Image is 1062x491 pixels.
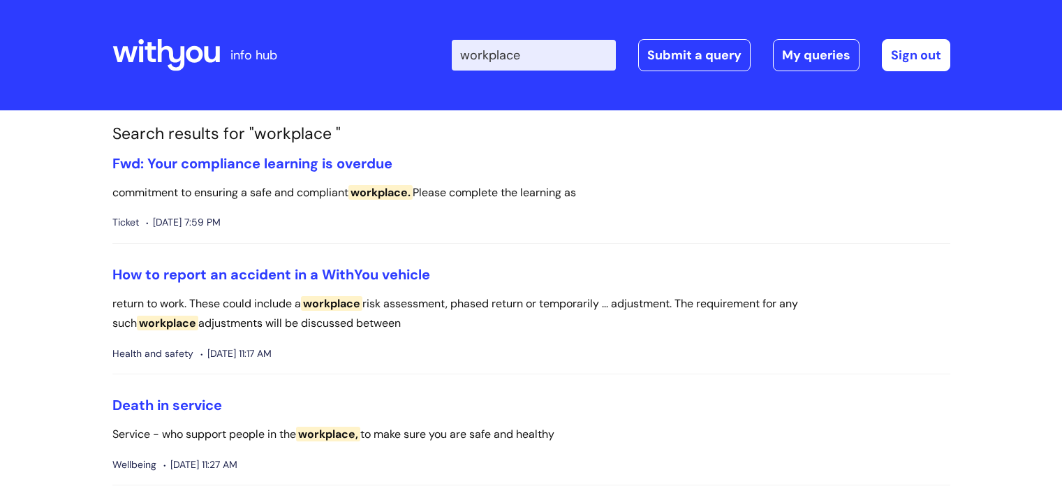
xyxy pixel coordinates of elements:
span: [DATE] 11:17 AM [200,345,272,362]
a: Submit a query [638,39,751,71]
a: Sign out [882,39,950,71]
span: workplace, [296,427,360,441]
a: My queries [773,39,860,71]
span: Health and safety [112,345,193,362]
span: workplace. [348,185,413,200]
input: Search [452,40,616,71]
p: Service - who support people in the to make sure you are safe and healthy [112,425,950,445]
span: Ticket [112,214,139,231]
span: Wellbeing [112,456,156,474]
a: Death in service [112,396,222,414]
p: return to work. These could include a risk assessment, phased return or temporarily ... adjustmen... [112,294,950,335]
a: How to report an accident in a WithYou vehicle [112,265,430,284]
p: commitment to ensuring a safe and compliant Please complete the learning as [112,183,950,203]
div: | - [452,39,950,71]
h1: Search results for "workplace " [112,124,950,144]
a: Fwd: Your compliance learning is overdue [112,154,392,173]
p: info hub [230,44,277,66]
span: [DATE] 11:27 AM [163,456,237,474]
span: [DATE] 7:59 PM [146,214,221,231]
span: workplace [137,316,198,330]
span: workplace [301,296,362,311]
